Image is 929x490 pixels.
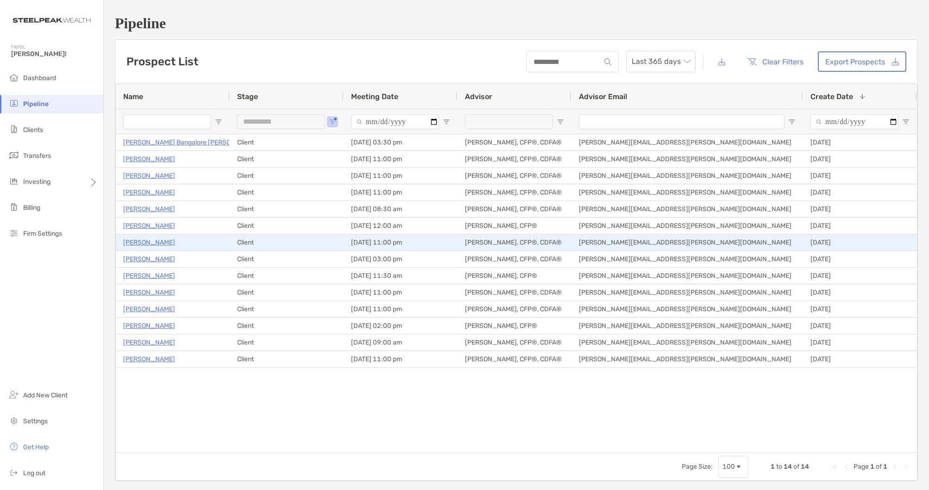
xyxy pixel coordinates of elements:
button: Open Filter Menu [788,118,796,126]
div: [DATE] [803,251,917,267]
div: [PERSON_NAME][EMAIL_ADDRESS][PERSON_NAME][DOMAIN_NAME] [571,251,803,267]
a: [PERSON_NAME] [123,303,175,315]
div: [PERSON_NAME], CFP®, CDFA® [458,184,571,201]
img: add_new_client icon [8,389,19,400]
div: [PERSON_NAME][EMAIL_ADDRESS][PERSON_NAME][DOMAIN_NAME] [571,184,803,201]
span: Last 365 days [632,51,690,72]
span: Page [854,463,869,471]
a: [PERSON_NAME] [123,253,175,265]
span: Get Help [23,443,49,451]
a: [PERSON_NAME] [123,170,175,182]
h1: Pipeline [115,15,918,32]
div: [DATE] [803,351,917,367]
span: of [876,463,882,471]
div: Last Page [902,463,910,471]
p: [PERSON_NAME] [123,187,175,198]
span: Advisor [465,92,492,101]
div: [PERSON_NAME], CFP®, CDFA® [458,251,571,267]
div: [DATE] [803,234,917,251]
div: [DATE] 11:00 pm [344,184,458,201]
div: [PERSON_NAME][EMAIL_ADDRESS][PERSON_NAME][DOMAIN_NAME] [571,234,803,251]
div: Client [230,134,344,151]
div: Client [230,334,344,351]
div: [DATE] [803,151,917,167]
p: [PERSON_NAME] [123,220,175,232]
img: transfers icon [8,150,19,161]
span: Firm Settings [23,230,62,238]
div: Client [230,318,344,334]
div: [DATE] 11:00 pm [344,284,458,301]
p: [PERSON_NAME] [123,353,175,365]
a: [PERSON_NAME] [123,320,175,332]
div: [DATE] [803,184,917,201]
span: Transfers [23,152,51,160]
div: [DATE] [803,318,917,334]
span: of [793,463,799,471]
div: [PERSON_NAME], CFP® [458,268,571,284]
div: 100 [722,463,735,471]
input: Name Filter Input [123,114,211,129]
a: [PERSON_NAME] [123,287,175,298]
h3: Prospect List [126,55,198,68]
span: Meeting Date [351,92,398,101]
img: firm-settings icon [8,227,19,239]
div: [PERSON_NAME], CFP®, CDFA® [458,201,571,217]
button: Open Filter Menu [215,118,222,126]
div: Client [230,234,344,251]
span: Pipeline [23,100,49,108]
span: 1 [870,463,874,471]
div: [DATE] 12:00 am [344,218,458,234]
div: [DATE] 03:00 pm [344,251,458,267]
input: Create Date Filter Input [810,114,898,129]
p: [PERSON_NAME] [123,153,175,165]
div: [DATE] 11:00 pm [344,234,458,251]
div: [DATE] 11:00 pm [344,168,458,184]
div: [DATE] [803,168,917,184]
div: Client [230,301,344,317]
div: [DATE] [803,268,917,284]
div: [PERSON_NAME], CFP®, CDFA® [458,301,571,317]
span: to [776,463,782,471]
div: Previous Page [842,463,850,471]
a: [PERSON_NAME] [123,203,175,215]
div: [PERSON_NAME][EMAIL_ADDRESS][PERSON_NAME][DOMAIN_NAME] [571,151,803,167]
div: [DATE] [803,284,917,301]
input: Advisor Email Filter Input [579,114,785,129]
div: [PERSON_NAME], CFP®, CDFA® [458,234,571,251]
a: [PERSON_NAME] [123,237,175,248]
div: Client [230,151,344,167]
button: Clear Filters [740,51,810,72]
div: [PERSON_NAME], CFP®, CDFA® [458,134,571,151]
button: Open Filter Menu [557,118,564,126]
img: get-help icon [8,441,19,452]
div: [PERSON_NAME], CFP® [458,318,571,334]
div: Client [230,268,344,284]
div: [PERSON_NAME][EMAIL_ADDRESS][PERSON_NAME][DOMAIN_NAME] [571,268,803,284]
div: Page Size [718,456,748,478]
button: Open Filter Menu [443,118,450,126]
div: [DATE] [803,218,917,234]
div: [DATE] [803,201,917,217]
span: Log out [23,469,45,477]
span: Billing [23,204,40,212]
span: 1 [771,463,775,471]
img: pipeline icon [8,98,19,109]
a: [PERSON_NAME] Bangalore [PERSON_NAME] [123,137,260,148]
span: Create Date [810,92,853,101]
a: Export Prospects [818,51,906,72]
span: Name [123,92,143,101]
div: Client [230,184,344,201]
div: [PERSON_NAME], CFP®, CDFA® [458,334,571,351]
a: [PERSON_NAME] [123,337,175,348]
span: 14 [801,463,809,471]
div: [DATE] [803,334,917,351]
div: Client [230,251,344,267]
div: [PERSON_NAME], CFP®, CDFA® [458,351,571,367]
div: [PERSON_NAME][EMAIL_ADDRESS][PERSON_NAME][DOMAIN_NAME] [571,201,803,217]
